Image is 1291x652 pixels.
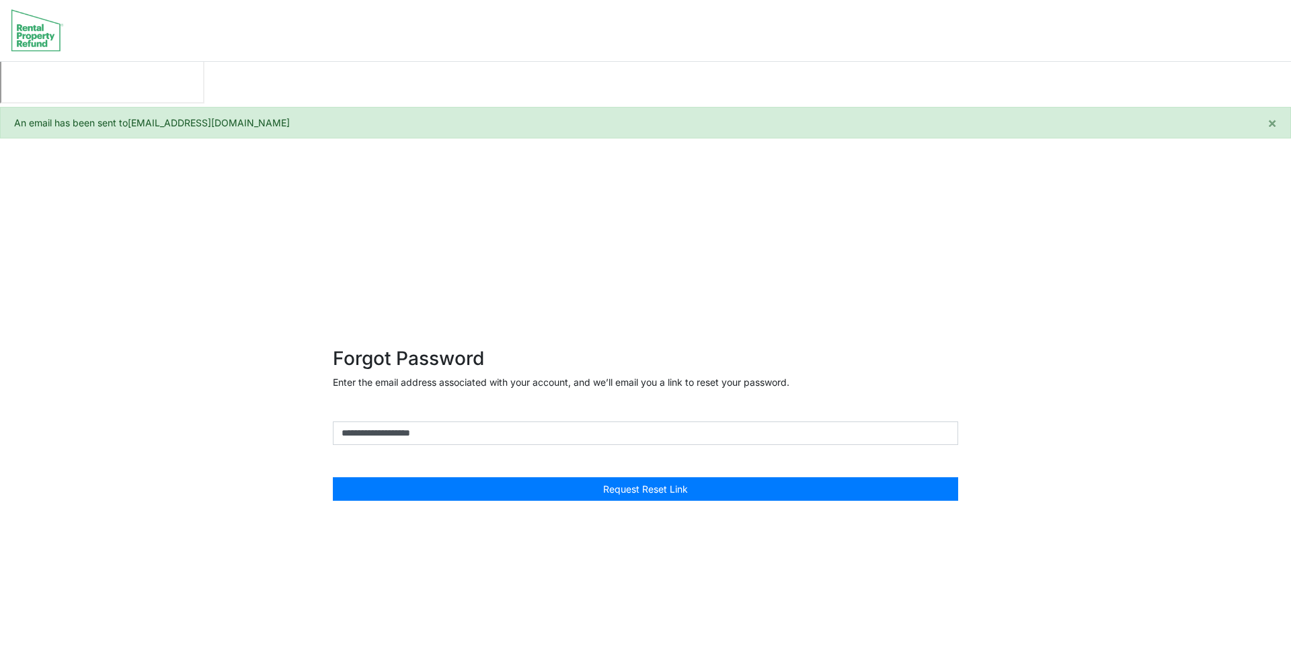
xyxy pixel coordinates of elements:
span: × [1267,114,1277,131]
button: Request Reset Link [333,477,958,501]
button: Close [1254,108,1290,138]
img: spp logo [11,9,64,52]
h2: Forgot Password [333,348,958,370]
p: Enter the email address associated with your account, and we’ll email you a link to reset your pa... [333,375,958,389]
